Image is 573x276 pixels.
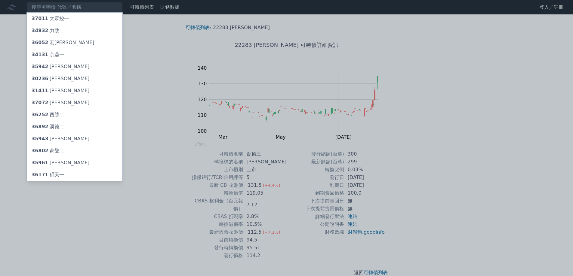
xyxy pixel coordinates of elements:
div: 西勝二 [32,111,64,118]
div: 京鼎一 [32,51,64,58]
a: 36252西勝二 [27,109,122,121]
div: [PERSON_NAME] [32,87,90,94]
span: 36171 [32,172,48,177]
a: 31411[PERSON_NAME] [27,85,122,97]
div: [PERSON_NAME] [32,63,90,70]
span: 30236 [32,76,48,81]
a: 34832力致二 [27,25,122,37]
div: 家登二 [32,147,64,154]
span: 34131 [32,52,48,57]
span: 35961 [32,160,48,165]
span: 36052 [32,40,48,45]
div: [PERSON_NAME] [32,75,90,82]
span: 36892 [32,124,48,129]
div: [PERSON_NAME] [32,159,90,166]
a: 36052宏[PERSON_NAME] [27,37,122,49]
a: 35943[PERSON_NAME] [27,133,122,145]
span: 37011 [32,16,48,21]
a: 36892湧德二 [27,121,122,133]
span: 35942 [32,64,48,69]
div: 宏[PERSON_NAME] [32,39,94,46]
span: 36802 [32,148,48,153]
a: 37011大眾控一 [27,13,122,25]
span: 36252 [32,112,48,117]
div: [PERSON_NAME] [32,135,90,142]
a: 35961[PERSON_NAME] [27,157,122,169]
div: 湧德二 [32,123,64,130]
a: 36171碩天一 [27,169,122,181]
span: 34832 [32,28,48,33]
span: 31411 [32,88,48,93]
div: 碩天一 [32,171,64,178]
div: [PERSON_NAME] [32,99,90,106]
div: 力致二 [32,27,64,34]
span: 37072 [32,100,48,105]
a: 34131京鼎一 [27,49,122,61]
a: 37072[PERSON_NAME] [27,97,122,109]
a: 36802家登二 [27,145,122,157]
a: 30236[PERSON_NAME] [27,73,122,85]
a: 35942[PERSON_NAME] [27,61,122,73]
div: 大眾控一 [32,15,69,22]
span: 35943 [32,136,48,141]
